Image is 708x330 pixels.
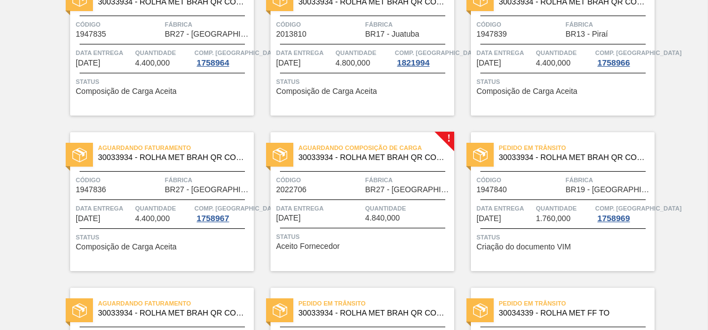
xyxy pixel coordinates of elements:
[476,186,507,194] span: 1947840
[135,47,192,58] span: Quantidade
[365,203,451,214] span: Quantidade
[336,47,392,58] span: Quantidade
[273,148,287,162] img: status
[276,242,340,251] span: Aceito Fornecedor
[276,186,307,194] span: 2022706
[98,309,245,317] span: 30033934 - ROLHA MET BRAH QR CODE 021CX105
[276,19,362,30] span: Código
[365,19,451,30] span: Fábrica
[566,186,652,194] span: BR19 - Nova Rio
[536,214,571,223] span: 1.760,000
[276,47,333,58] span: Data entrega
[365,30,419,38] span: BR17 - Juatuba
[476,203,533,214] span: Data entrega
[98,298,254,309] span: Aguardando Faturamento
[98,153,245,162] span: 30033934 - ROLHA MET BRAH QR CODE 021CX105
[165,19,251,30] span: Fábrica
[276,30,307,38] span: 2013810
[298,309,445,317] span: 30033934 - ROLHA MET BRAH QR CODE 021CX105
[194,47,281,58] span: Comp. Carga
[276,231,451,242] span: Status
[536,59,571,67] span: 4.400,000
[135,203,192,214] span: Quantidade
[165,186,251,194] span: BR27 - Nova Minas
[298,298,454,309] span: Pedido em Trânsito
[595,58,632,67] div: 1758966
[595,47,652,67] a: Comp. [GEOGRAPHIC_DATA]1758966
[76,59,100,67] span: 01/09/2025
[336,59,370,67] span: 4.800,000
[76,186,106,194] span: 1947836
[499,309,646,317] span: 30034339 - ROLHA MET FF TO
[476,87,577,96] span: Composição de Carga Aceita
[476,214,501,223] span: 12/09/2025
[273,303,287,318] img: status
[476,232,652,243] span: Status
[76,214,100,223] span: 08/09/2025
[595,203,681,214] span: Comp. Carga
[76,87,176,96] span: Composição de Carga Aceita
[194,214,231,223] div: 1758967
[194,203,251,223] a: Comp. [GEOGRAPHIC_DATA]1758967
[476,76,652,87] span: Status
[476,243,571,251] span: Criação do documento VIM
[454,132,655,271] a: statusPedido em Trânsito30033934 - ROLHA MET BRAH QR CODE 021CX105Código1947840FábricaBR19 - [GEO...
[135,59,170,67] span: 4.400,000
[536,203,593,214] span: Quantidade
[135,214,170,223] span: 4.400,000
[98,142,254,153] span: Aguardando Faturamento
[476,59,501,67] span: 08/09/2025
[76,19,162,30] span: Código
[276,76,451,87] span: Status
[276,87,377,96] span: Composição de Carga Aceita
[395,47,451,67] a: Comp. [GEOGRAPHIC_DATA]1821994
[76,30,106,38] span: 1947835
[499,153,646,162] span: 30033934 - ROLHA MET BRAH QR CODE 021CX105
[254,132,454,271] a: !statusAguardando Composição de Carga30033934 - ROLHA MET BRAH QR CODE 021CX105Código2022706Fábri...
[365,174,451,186] span: Fábrica
[76,47,132,58] span: Data entrega
[72,148,87,162] img: status
[72,303,87,318] img: status
[276,59,301,67] span: 04/09/2025
[473,148,488,162] img: status
[76,243,176,251] span: Composição de Carga Aceita
[499,298,655,309] span: Pedido em Trânsito
[194,47,251,67] a: Comp. [GEOGRAPHIC_DATA]1758964
[298,142,454,153] span: Aguardando Composição de Carga
[365,186,451,194] span: BR27 - Nova Minas
[536,47,593,58] span: Quantidade
[76,174,162,186] span: Código
[276,203,362,214] span: Data entrega
[476,174,563,186] span: Código
[76,203,132,214] span: Data entrega
[76,76,251,87] span: Status
[595,47,681,58] span: Comp. Carga
[566,30,608,38] span: BR13 - Piraí
[595,203,652,223] a: Comp. [GEOGRAPHIC_DATA]1758969
[566,174,652,186] span: Fábrica
[194,58,231,67] div: 1758964
[276,214,301,222] span: 08/09/2025
[395,58,431,67] div: 1821994
[53,132,254,271] a: statusAguardando Faturamento30033934 - ROLHA MET BRAH QR CODE 021CX105Código1947836FábricaBR27 - ...
[476,30,507,38] span: 1947839
[566,19,652,30] span: Fábrica
[476,47,533,58] span: Data entrega
[595,214,632,223] div: 1758969
[165,30,251,38] span: BR27 - Nova Minas
[365,214,400,222] span: 4.840,000
[476,19,563,30] span: Código
[194,203,281,214] span: Comp. Carga
[165,174,251,186] span: Fábrica
[473,303,488,318] img: status
[395,47,481,58] span: Comp. Carga
[276,174,362,186] span: Código
[76,232,251,243] span: Status
[499,142,655,153] span: Pedido em Trânsito
[298,153,445,162] span: 30033934 - ROLHA MET BRAH QR CODE 021CX105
